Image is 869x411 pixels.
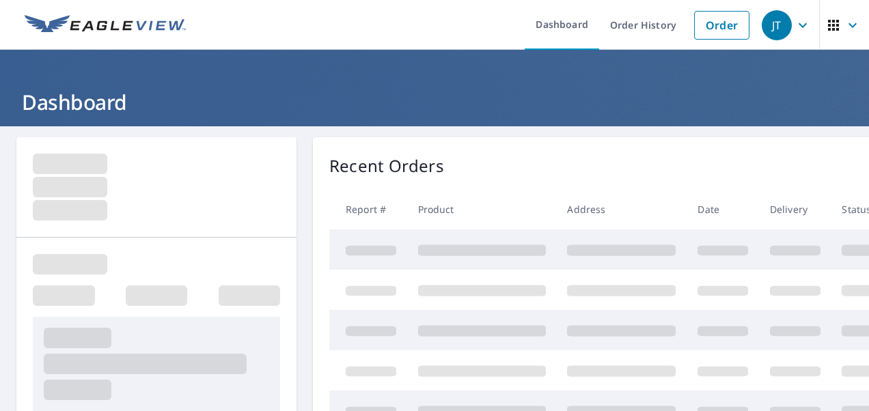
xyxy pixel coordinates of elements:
h1: Dashboard [16,88,853,116]
th: Delivery [759,189,831,229]
th: Address [556,189,687,229]
img: EV Logo [25,15,186,36]
p: Recent Orders [329,154,444,178]
a: Order [694,11,749,40]
th: Date [687,189,759,229]
th: Report # [329,189,407,229]
div: JT [762,10,792,40]
th: Product [407,189,557,229]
